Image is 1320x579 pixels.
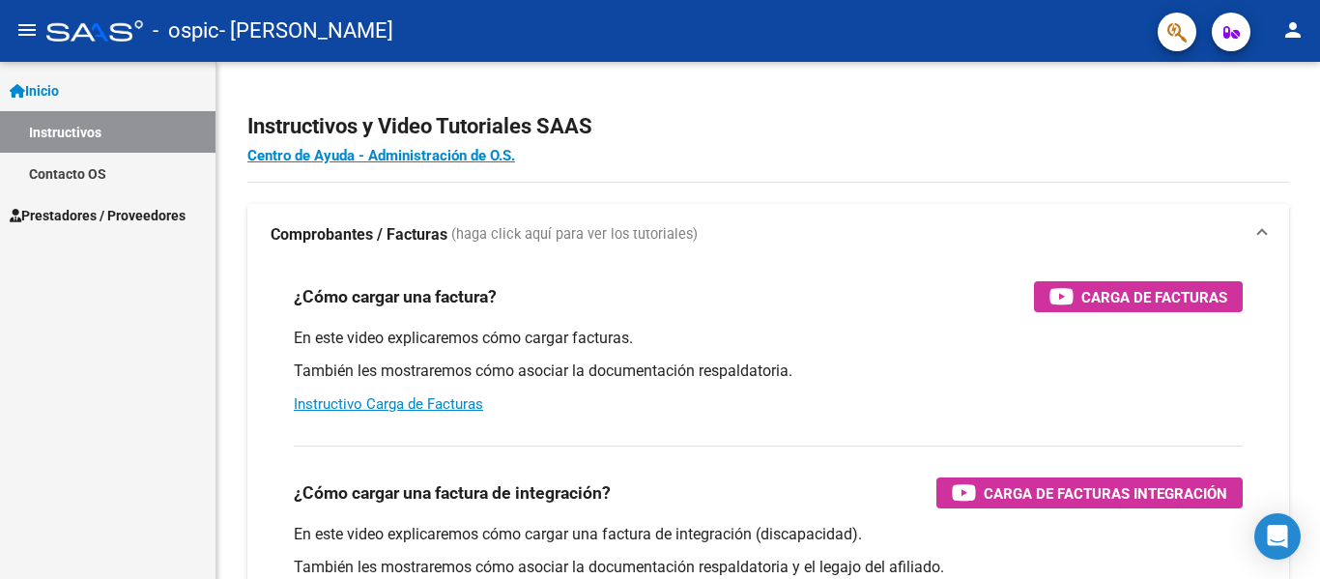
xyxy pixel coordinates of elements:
[247,108,1289,145] h2: Instructivos y Video Tutoriales SAAS
[219,10,393,52] span: - [PERSON_NAME]
[10,80,59,101] span: Inicio
[294,328,1243,349] p: En este video explicaremos cómo cargar facturas.
[271,224,447,246] strong: Comprobantes / Facturas
[294,557,1243,578] p: También les mostraremos cómo asociar la documentación respaldatoria y el legajo del afiliado.
[1081,285,1227,309] span: Carga de Facturas
[1281,18,1305,42] mat-icon: person
[10,205,186,226] span: Prestadores / Proveedores
[294,479,611,507] h3: ¿Cómo cargar una factura de integración?
[936,478,1243,508] button: Carga de Facturas Integración
[294,283,497,310] h3: ¿Cómo cargar una factura?
[247,204,1289,266] mat-expansion-panel-header: Comprobantes / Facturas (haga click aquí para ver los tutoriales)
[1034,281,1243,312] button: Carga de Facturas
[294,395,483,413] a: Instructivo Carga de Facturas
[294,361,1243,382] p: También les mostraremos cómo asociar la documentación respaldatoria.
[294,524,1243,545] p: En este video explicaremos cómo cargar una factura de integración (discapacidad).
[984,481,1227,506] span: Carga de Facturas Integración
[15,18,39,42] mat-icon: menu
[1254,513,1301,560] div: Open Intercom Messenger
[247,147,515,164] a: Centro de Ayuda - Administración de O.S.
[153,10,219,52] span: - ospic
[451,224,698,246] span: (haga click aquí para ver los tutoriales)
